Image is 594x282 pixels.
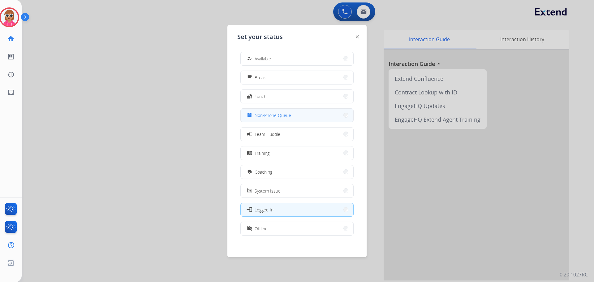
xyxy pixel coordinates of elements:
[1,9,18,26] img: avatar
[237,33,283,41] span: Set your status
[255,188,281,194] span: System Issue
[255,169,272,175] span: Coaching
[247,226,252,231] mat-icon: work_off
[560,271,588,278] p: 0.20.1027RC
[246,131,252,137] mat-icon: campaign
[356,35,359,38] img: close-button
[241,184,353,197] button: System Issue
[255,150,269,156] span: Training
[241,146,353,160] button: Training
[7,89,15,96] mat-icon: inbox
[241,222,353,235] button: Offline
[241,128,353,141] button: Team Huddle
[241,52,353,65] button: Available
[247,113,252,118] mat-icon: assignment
[7,35,15,42] mat-icon: home
[241,109,353,122] button: Non-Phone Queue
[255,112,291,119] span: Non-Phone Queue
[246,206,252,213] mat-icon: login
[241,203,353,216] button: Logged In
[247,169,252,175] mat-icon: school
[247,56,252,61] mat-icon: how_to_reg
[241,90,353,103] button: Lunch
[255,55,271,62] span: Available
[255,74,266,81] span: Break
[247,150,252,156] mat-icon: menu_book
[255,131,280,137] span: Team Huddle
[255,206,273,213] span: Logged In
[241,71,353,84] button: Break
[247,188,252,193] mat-icon: phonelink_off
[255,93,266,100] span: Lunch
[247,75,252,80] mat-icon: free_breakfast
[7,53,15,60] mat-icon: list_alt
[241,165,353,179] button: Coaching
[247,94,252,99] mat-icon: fastfood
[7,71,15,78] mat-icon: history
[255,225,268,232] span: Offline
